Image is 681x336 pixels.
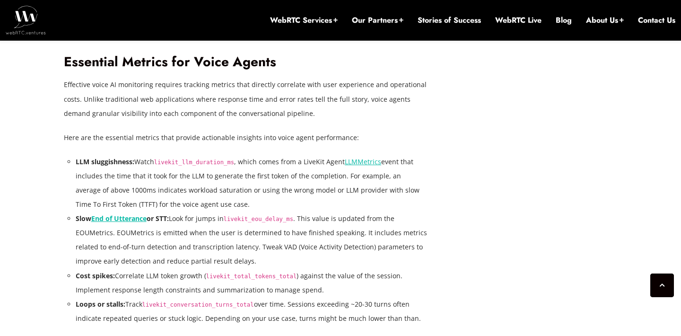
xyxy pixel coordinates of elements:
[638,15,675,26] a: Contact Us
[270,15,338,26] a: WebRTC Services
[64,131,428,145] p: Here are the essential metrics that provide actionable insights into voice agent performance:
[76,214,91,223] strong: Slow
[142,301,254,308] code: livekit_conversation_turns_total
[76,157,134,166] strong: LLM sluggishness:
[76,297,428,326] li: Track over time. Sessions exceeding ~20-30 turns often indicate repeated queries or stuck logic. ...
[556,15,572,26] a: Blog
[76,271,115,280] strong: Cost spikes:
[206,273,297,280] code: livekit_total_tokens_total
[147,214,169,223] strong: or STT:
[91,214,147,223] a: End of Utterance
[495,15,541,26] a: WebRTC Live
[76,212,428,268] li: Look for jumps in . This value is updated from the EOUMetrics. EOUMetrics is emitted when the use...
[418,15,481,26] a: Stories of Success
[352,15,403,26] a: Our Partners
[64,78,428,120] p: Effective voice AI monitoring requires tracking metrics that directly correlate with user experie...
[64,54,428,71] h2: Essential Metrics for Voice Agents
[6,6,46,34] img: WebRTC.ventures
[154,159,235,166] code: livekit_llm_duration_ms
[586,15,624,26] a: About Us
[224,216,294,222] code: livekit_eou_delay_ms
[345,157,381,166] a: LLMMetrics
[76,300,125,309] strong: Loops or stalls:
[76,269,428,297] li: Correlate LLM token growth ( ) against the value of the session. Implement response length constr...
[76,155,428,212] li: Watch , which comes from a LiveKit Agent event that includes the time that it took for the LLM to...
